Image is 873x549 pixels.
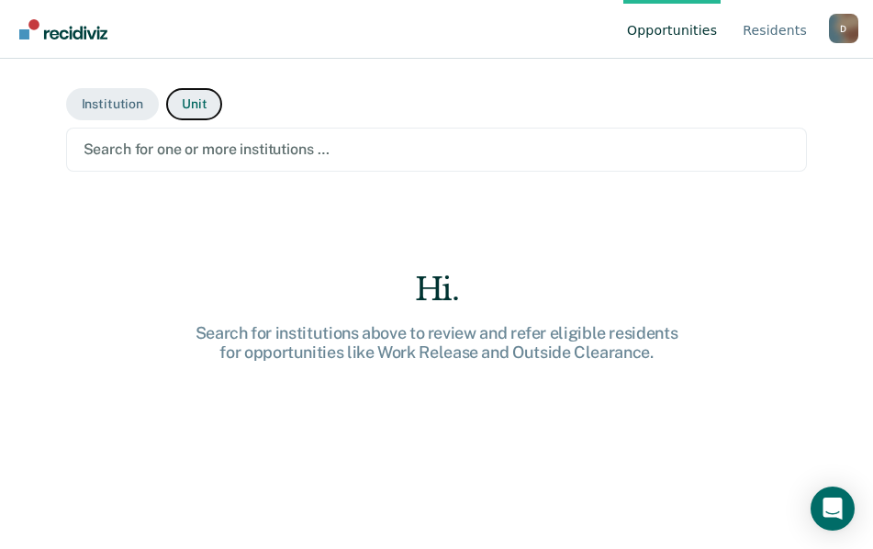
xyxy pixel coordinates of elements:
[142,271,730,308] div: Hi.
[811,487,855,531] div: Open Intercom Messenger
[166,88,222,120] button: Unit
[142,323,730,363] div: Search for institutions above to review and refer eligible residents for opportunities like Work ...
[19,19,107,39] img: Recidiviz
[829,14,858,43] button: Profile dropdown button
[829,14,858,43] div: D
[66,88,159,120] button: Institution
